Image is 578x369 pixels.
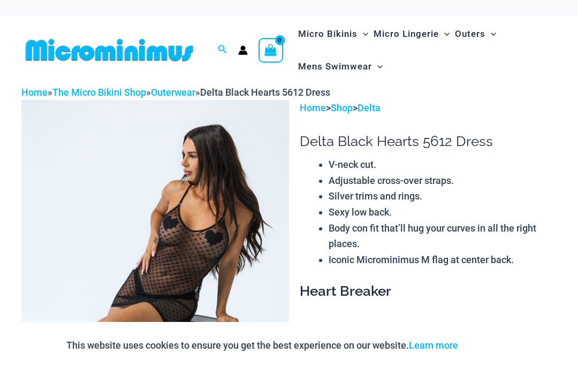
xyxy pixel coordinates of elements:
[358,20,368,48] span: Menu Toggle
[21,38,197,62] img: MM SHOP LOGO FLAT
[200,87,330,98] span: Delta Black Hearts 5612 Dress
[331,102,353,113] a: Shop
[300,100,557,116] p: > >
[298,20,358,48] span: Micro Bikinis
[329,220,557,252] li: Body con fit that’ll hug your curves in all the right places.
[358,102,381,113] a: Delta
[329,204,557,220] li: Sexy low back.
[300,133,557,150] h1: Delta Black Hearts 5612 Dress
[371,18,452,50] a: Micro LingerieMenu ToggleMenu Toggle
[329,157,557,173] li: V-neck cut.
[455,20,485,48] span: Outers
[300,102,326,113] a: Home
[151,87,195,98] a: Outerwear
[298,53,372,80] span: Mens Swimwear
[374,20,439,48] span: Micro Lingerie
[439,20,450,48] span: Menu Toggle
[295,50,385,83] a: Mens SwimwearMenu ToggleMenu Toggle
[294,16,557,84] nav: Site Navigation
[329,188,557,204] li: Silver trims and rings.
[485,20,496,48] span: Menu Toggle
[52,87,146,98] a: The Micro Bikini Shop
[466,333,512,358] button: Accept
[238,45,248,55] a: Account icon link
[295,18,371,50] a: Micro BikinisMenu ToggleMenu Toggle
[66,337,458,353] p: This website uses cookies to ensure you get the best experience on our website.
[452,18,499,50] a: OutersMenu ToggleMenu Toggle
[218,43,227,57] a: Search icon link
[329,252,557,268] li: Iconic Microminimus M flag at center back.
[21,87,48,98] a: Home
[409,340,458,351] a: Learn more
[258,38,283,63] a: View Shopping Cart, empty
[21,87,330,98] span: » » »
[372,53,383,80] span: Menu Toggle
[300,282,557,301] h3: Heart Breaker
[329,173,557,189] li: Adjustable cross-over straps.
